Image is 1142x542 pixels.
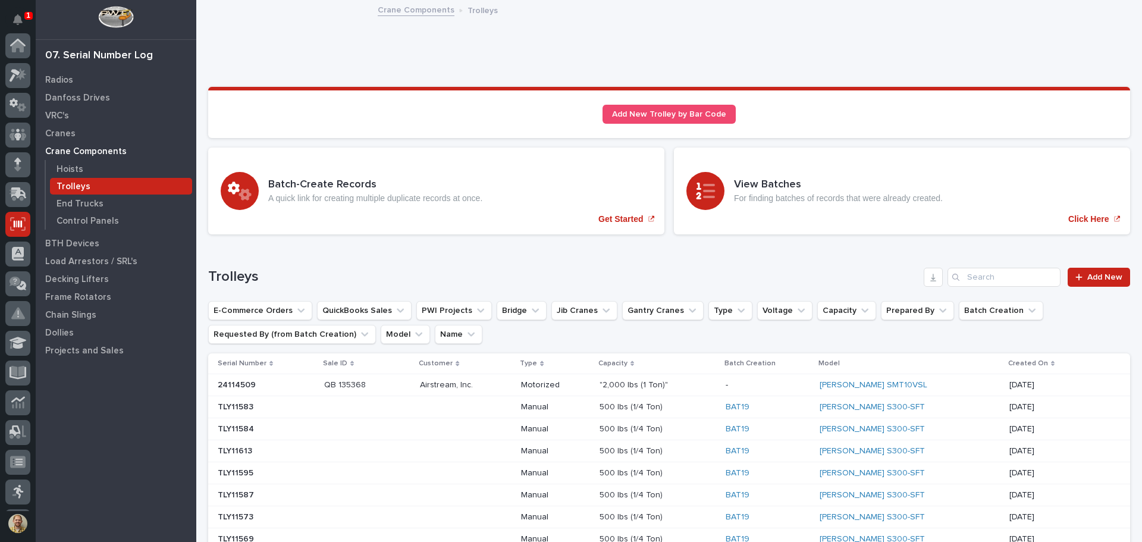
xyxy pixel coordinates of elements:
[36,124,196,142] a: Cranes
[521,468,589,478] p: Manual
[45,346,124,356] p: Projects and Sales
[45,146,127,157] p: Crane Components
[708,301,752,320] button: Type
[757,301,812,320] button: Voltage
[208,418,1130,440] tr: TLY11584TLY11584 Manual500 lbs (1/4 Ton)500 lbs (1/4 Ton) BAT19 [PERSON_NAME] S300-SFT [DATE]
[726,402,749,412] a: BAT19
[521,512,589,522] p: Manual
[820,446,925,456] a: [PERSON_NAME] S300-SFT
[419,357,453,370] p: Customer
[521,490,589,500] p: Manual
[57,199,103,209] p: End Trucks
[598,357,628,370] p: Capacity
[600,400,665,412] p: 500 lbs (1/4 Ton)
[551,301,617,320] button: Jib Cranes
[218,466,256,478] p: TLY11595
[734,178,943,192] h3: View Batches
[521,380,589,390] p: Motorized
[36,234,196,252] a: BTH Devices
[323,357,347,370] p: Sale ID
[521,446,589,456] p: Manual
[600,466,665,478] p: 500 lbs (1/4 Ton)
[818,357,840,370] p: Model
[600,444,665,456] p: 500 lbs (1/4 Ton)
[57,164,83,175] p: Hoists
[1009,512,1087,522] p: [DATE]
[5,7,30,32] button: Notifications
[45,129,76,139] p: Cranes
[268,193,482,203] p: A quick link for creating multiple duplicate records at once.
[1068,214,1109,224] p: Click Here
[726,490,749,500] a: BAT19
[15,14,30,33] div: Notifications1
[820,490,925,500] a: [PERSON_NAME] S300-SFT
[416,301,492,320] button: PWI Projects
[45,310,96,321] p: Chain Slings
[218,444,255,456] p: TLY11613
[600,378,670,390] p: "2,000 lbs (1 Ton)"
[622,301,704,320] button: Gantry Cranes
[726,446,749,456] a: BAT19
[208,462,1130,484] tr: TLY11595TLY11595 Manual500 lbs (1/4 Ton)500 lbs (1/4 Ton) BAT19 [PERSON_NAME] S300-SFT [DATE]
[948,268,1061,287] div: Search
[46,212,196,229] a: Control Panels
[959,301,1043,320] button: Batch Creation
[521,424,589,434] p: Manual
[45,239,99,249] p: BTH Devices
[381,325,430,344] button: Model
[57,181,90,192] p: Trolleys
[1009,446,1087,456] p: [DATE]
[208,268,919,286] h1: Trolleys
[26,11,30,20] p: 1
[674,148,1130,234] a: Click Here
[36,270,196,288] a: Decking Lifters
[378,2,454,16] a: Crane Components
[1009,380,1087,390] p: [DATE]
[268,178,482,192] h3: Batch-Create Records
[5,511,30,536] button: users-avatar
[208,484,1130,506] tr: TLY11587TLY11587 Manual500 lbs (1/4 Ton)500 lbs (1/4 Ton) BAT19 [PERSON_NAME] S300-SFT [DATE]
[1009,490,1087,500] p: [DATE]
[598,214,643,224] p: Get Started
[726,424,749,434] a: BAT19
[36,288,196,306] a: Frame Rotators
[1008,357,1048,370] p: Created On
[724,357,776,370] p: Batch Creation
[468,3,498,16] p: Trolleys
[1068,268,1130,287] a: Add New
[521,402,589,412] p: Manual
[36,342,196,359] a: Projects and Sales
[1009,468,1087,478] p: [DATE]
[57,216,119,227] p: Control Panels
[820,512,925,522] a: [PERSON_NAME] S300-SFT
[734,193,943,203] p: For finding batches of records that were already created.
[817,301,876,320] button: Capacity
[36,106,196,124] a: VRC's
[36,142,196,160] a: Crane Components
[218,488,256,500] p: TLY11587
[218,357,266,370] p: Serial Number
[218,378,258,390] p: 24114509
[820,380,927,390] a: [PERSON_NAME] SMT10VSL
[881,301,954,320] button: Prepared By
[36,71,196,89] a: Radios
[1087,273,1122,281] span: Add New
[36,324,196,342] a: Dollies
[46,195,196,212] a: End Trucks
[820,424,925,434] a: [PERSON_NAME] S300-SFT
[603,105,736,124] a: Add New Trolley by Bar Code
[208,506,1130,528] tr: TLY11573TLY11573 Manual500 lbs (1/4 Ton)500 lbs (1/4 Ton) BAT19 [PERSON_NAME] S300-SFT [DATE]
[520,357,537,370] p: Type
[45,256,137,267] p: Load Arrestors / SRL's
[45,75,73,86] p: Radios
[1009,424,1087,434] p: [DATE]
[726,468,749,478] a: BAT19
[45,292,111,303] p: Frame Rotators
[612,110,726,118] span: Add New Trolley by Bar Code
[45,49,153,62] div: 07. Serial Number Log
[820,468,925,478] a: [PERSON_NAME] S300-SFT
[208,325,376,344] button: Requested By (from Batch Creation)
[726,512,749,522] a: BAT19
[208,148,664,234] a: Get Started
[45,111,69,121] p: VRC's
